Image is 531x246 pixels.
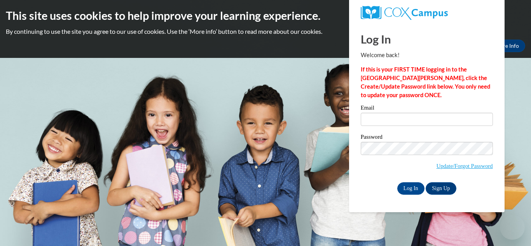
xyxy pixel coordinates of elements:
[361,66,490,98] strong: If this is your FIRST TIME logging in to the [GEOGRAPHIC_DATA][PERSON_NAME], click the Create/Upd...
[500,215,525,240] iframe: Button to launch messaging window
[397,182,424,195] input: Log In
[361,6,493,20] a: COX Campus
[426,182,456,195] a: Sign Up
[437,163,493,169] a: Update/Forgot Password
[361,105,493,113] label: Email
[361,31,493,47] h1: Log In
[361,6,448,20] img: COX Campus
[6,8,525,23] h2: This site uses cookies to help improve your learning experience.
[361,51,493,59] p: Welcome back!
[489,40,525,52] a: More Info
[6,27,525,36] p: By continuing to use the site you agree to our use of cookies. Use the ‘More info’ button to read...
[361,134,493,142] label: Password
